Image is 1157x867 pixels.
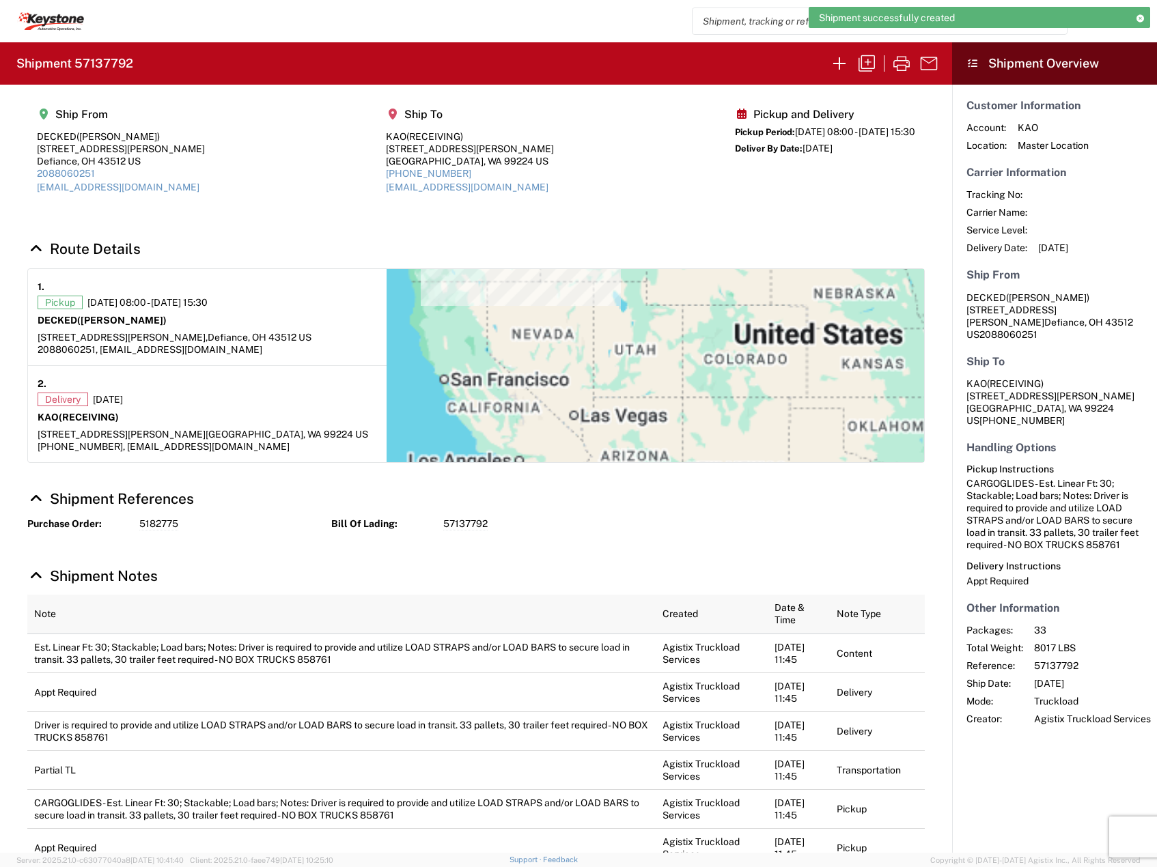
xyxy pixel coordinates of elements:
[966,166,1143,179] h5: Carrier Information
[930,854,1141,866] span: Copyright © [DATE]-[DATE] Agistix Inc., All Rights Reserved
[27,828,656,867] td: Appt Required
[27,595,656,634] th: Note
[1034,677,1151,690] span: [DATE]
[1034,713,1151,725] span: Agistix Truckload Services
[966,441,1143,454] h5: Handling Options
[966,695,1023,707] span: Mode:
[966,477,1143,551] div: CARGOGLIDES - Est. Linear Ft: 30; Stackable; Load bars; Notes: Driver is required to provide and ...
[206,429,368,440] span: [GEOGRAPHIC_DATA], WA 99224 US
[27,240,141,257] a: Hide Details
[966,378,1143,427] address: [GEOGRAPHIC_DATA], WA 99224 US
[795,126,915,137] span: [DATE] 08:00 - [DATE] 15:30
[966,624,1023,636] span: Packages:
[830,789,925,828] td: Pickup
[27,567,158,584] a: Hide Details
[966,464,1143,475] h6: Pickup Instructions
[37,108,205,121] h5: Ship From
[966,139,1007,152] span: Location:
[16,856,184,864] span: Server: 2025.21.0-c63077040a8
[966,677,1023,690] span: Ship Date:
[830,595,925,634] th: Note Type
[510,855,544,864] a: Support
[27,711,656,750] td: Driver is required to provide and utilize LOAD STRAPS and/or LOAD BARS to secure load in transit....
[38,343,377,356] div: 2088060251, [EMAIL_ADDRESS][DOMAIN_NAME]
[139,517,178,530] span: 5182775
[331,517,434,530] strong: Bill Of Lading:
[208,332,311,343] span: Defiance, OH 43512 US
[130,856,184,864] span: [DATE] 10:41:40
[27,750,656,789] td: Partial TL
[979,329,1037,340] span: 2088060251
[768,634,830,673] td: [DATE] 11:45
[37,182,199,193] a: [EMAIL_ADDRESS][DOMAIN_NAME]
[735,127,795,137] span: Pickup Period:
[38,375,46,393] strong: 2.
[27,517,130,530] strong: Purchase Order:
[966,355,1143,368] h5: Ship To
[966,601,1143,614] h5: Other Information
[38,332,208,343] span: [STREET_ADDRESS][PERSON_NAME],
[27,672,656,711] td: Appt Required
[966,292,1006,303] span: DECKED
[656,672,768,711] td: Agistix Truckload Services
[1038,242,1068,254] span: [DATE]
[768,595,830,634] th: Date & Time
[1034,642,1151,654] span: 8017 LBS
[37,143,205,155] div: [STREET_ADDRESS][PERSON_NAME]
[987,378,1044,389] span: (RECEIVING)
[693,8,1046,34] input: Shipment, tracking or reference number
[830,672,925,711] td: Delivery
[656,789,768,828] td: Agistix Truckload Services
[966,224,1027,236] span: Service Level:
[1034,659,1151,672] span: 57137792
[979,415,1065,426] span: [PHONE_NUMBER]
[27,634,656,673] td: Est. Linear Ft: 30; Stackable; Load bars; Notes: Driver is required to provide and utilize LOAD S...
[38,429,206,440] span: [STREET_ADDRESS][PERSON_NAME]
[768,711,830,750] td: [DATE] 11:45
[966,268,1143,281] h5: Ship From
[87,296,208,309] span: [DATE] 08:00 - [DATE] 15:30
[1006,292,1089,303] span: ([PERSON_NAME])
[37,130,205,143] div: DECKED
[1018,122,1089,134] span: KAO
[966,242,1027,254] span: Delivery Date:
[386,108,554,121] h5: Ship To
[27,789,656,828] td: CARGOGLIDES - Est. Linear Ft: 30; Stackable; Load bars; Notes: Driver is required to provide and ...
[93,393,123,406] span: [DATE]
[768,789,830,828] td: [DATE] 11:45
[27,490,194,507] a: Hide Details
[768,828,830,867] td: [DATE] 11:45
[386,168,471,179] a: [PHONE_NUMBER]
[656,828,768,867] td: Agistix Truckload Services
[966,713,1023,725] span: Creator:
[768,672,830,711] td: [DATE] 11:45
[735,143,803,154] span: Deliver By Date:
[966,292,1143,341] address: Defiance, OH 43512 US
[1034,624,1151,636] span: 33
[77,315,167,326] span: ([PERSON_NAME])
[966,378,1134,401] span: KAO [STREET_ADDRESS][PERSON_NAME]
[386,155,554,167] div: [GEOGRAPHIC_DATA], WA 99224 US
[38,412,119,423] strong: KAO
[59,412,119,423] span: (RECEIVING)
[280,856,333,864] span: [DATE] 10:25:10
[656,595,768,634] th: Created
[803,143,833,154] span: [DATE]
[966,560,1143,572] h6: Delivery Instructions
[386,182,548,193] a: [EMAIL_ADDRESS][DOMAIN_NAME]
[966,188,1027,201] span: Tracking No:
[38,296,83,309] span: Pickup
[830,750,925,789] td: Transportation
[966,122,1007,134] span: Account:
[656,711,768,750] td: Agistix Truckload Services
[38,393,88,406] span: Delivery
[735,108,915,121] h5: Pickup and Delivery
[386,130,554,143] div: KAO
[656,634,768,673] td: Agistix Truckload Services
[966,99,1143,112] h5: Customer Information
[966,642,1023,654] span: Total Weight:
[543,855,578,864] a: Feedback
[37,155,205,167] div: Defiance, OH 43512 US
[952,42,1157,85] header: Shipment Overview
[37,168,95,179] a: 2088060251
